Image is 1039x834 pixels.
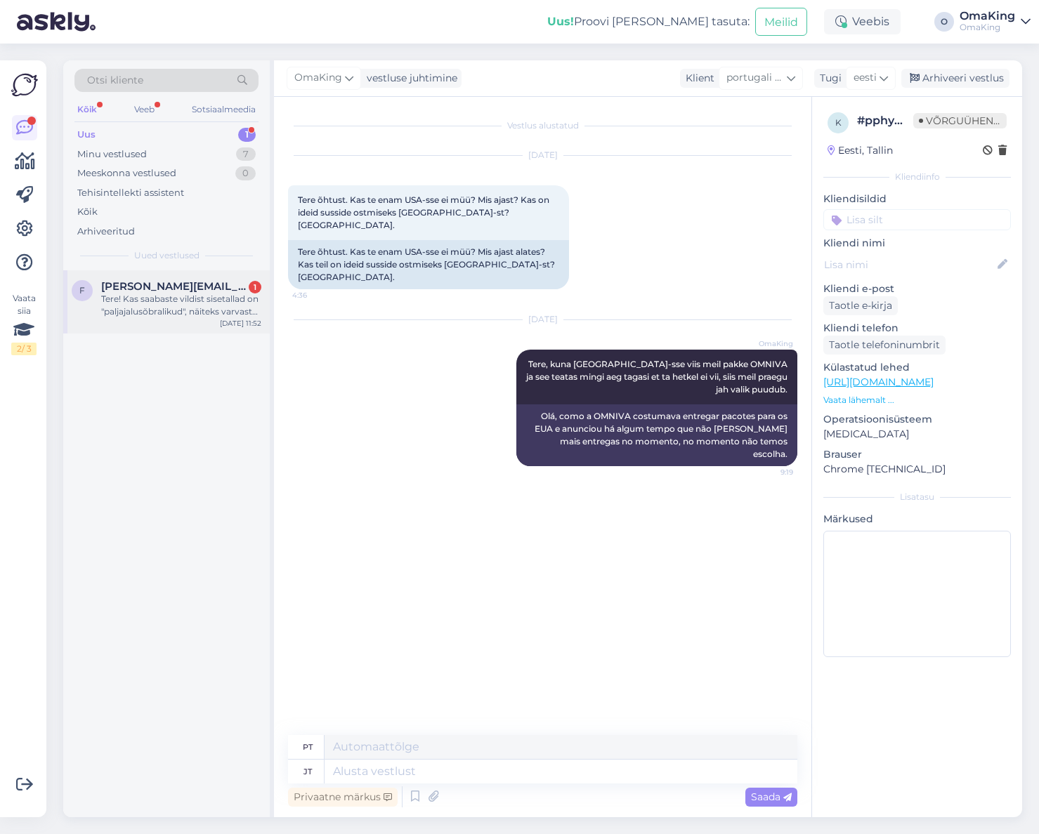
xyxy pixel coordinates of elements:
[77,104,97,114] font: Kõik
[87,74,143,86] font: Otsi kliente
[77,206,98,217] font: Kõik
[303,742,313,752] font: pt
[101,280,247,293] span: fredrik_rantakyro@hotmail.com
[751,790,780,803] font: Saada
[823,237,885,249] font: Kliendi nimi
[865,114,936,127] font: pphymmwb
[900,491,934,502] font: Lisatasu
[13,293,36,316] font: Vaata siia
[574,15,750,28] font: Proovi [PERSON_NAME] tasuta:
[367,72,457,84] font: vestluse juhtimine
[535,411,790,459] font: Olá, como a OMNIVA costumava entregar pacotes para os EUA e anunciou há algum tempo que não [PERS...
[823,376,934,388] a: [URL][DOMAIN_NAME]
[926,114,1035,127] font: Võrguühenduseta
[101,293,259,342] font: Tere! Kas saabaste vildist sisetallad on "paljajalusõbralikud", näiteks varvaste piirkonnas veidi...
[11,72,38,98] img: Askly logo
[960,11,1031,33] a: OmaKingOmaKing
[726,71,795,84] font: portugali keel
[294,790,381,803] font: Privaatne märkus
[192,104,256,114] font: Sotsiaalmeedia
[303,767,312,776] font: jt
[823,361,910,373] font: Külastatud lehed
[77,225,135,237] font: Arhiveeritud
[823,395,894,405] font: Vaata lähemalt ...
[507,120,579,131] font: Vestlus alustatud
[852,15,889,28] font: Veebis
[823,413,932,425] font: Operatsioonisüsteem
[829,299,892,312] font: Taotle e-kirja
[220,319,261,328] font: [DATE] 11:52
[77,167,176,178] font: Meeskonna vestlused
[960,22,1000,32] font: OmaKing
[829,338,940,351] font: Taotle telefoninumbrit
[838,144,893,157] font: Eesti, Tallin
[77,148,147,159] font: Minu vestlused
[895,171,940,182] font: Kliendiinfo
[243,148,249,159] font: 7
[134,104,155,114] font: Veeb
[823,428,909,440] font: [MEDICAL_DATA]
[759,339,793,348] font: OmaKing
[823,463,946,475] font: Chrome [TECHNICAL_ID]
[528,150,558,160] font: [DATE]
[922,72,1004,84] font: Arhiveeri vestlus
[547,15,574,28] font: Uus!
[823,322,898,334] font: Kliendi telefon
[857,114,865,127] font: #
[77,128,96,140] font: Uus
[823,192,887,205] font: Kliendisildid
[292,291,307,300] font: 4:36
[854,71,877,84] font: eesti
[823,448,862,461] font: Brauser
[960,9,1015,22] font: OmaKing
[780,468,793,477] font: 9:19
[245,128,249,140] font: 1
[77,187,184,198] font: Tehisintellekti assistent
[79,285,85,296] font: f
[941,16,948,27] font: O
[528,314,558,324] font: [DATE]
[254,282,256,292] font: 1
[17,343,22,354] font: 2
[823,209,1011,230] input: Lisa silt
[298,194,551,230] font: Tere õhtust. Kas te enam USA-sse ei müü? Mis ajast? Kas on ideid susside ostmiseks [GEOGRAPHIC_DA...
[835,117,842,128] font: k
[820,72,842,84] font: Tugi
[22,343,32,354] font: / 3
[823,512,873,525] font: Märkused
[686,72,714,84] font: Klient
[134,250,200,260] font: Uued vestlused
[764,15,798,29] font: Meilid
[294,71,342,84] font: OmaKing
[242,167,249,178] font: 0
[526,359,790,395] font: Tere, kuna [GEOGRAPHIC_DATA]-sse viis meil pakke OMNIVA ja see teatas mingi aeg tagasi et ta hetk...
[824,257,995,272] input: Lisa nimi
[755,8,807,35] button: Meilid
[101,279,386,293] font: [PERSON_NAME][EMAIL_ADDRESS][DOMAIN_NAME]
[298,246,557,282] font: Tere õhtust. Kas te enam USA-sse ei müü? Mis ajast alates? Kas teil on ideid susside ostmiseks [G...
[823,282,894,295] font: Kliendi e-post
